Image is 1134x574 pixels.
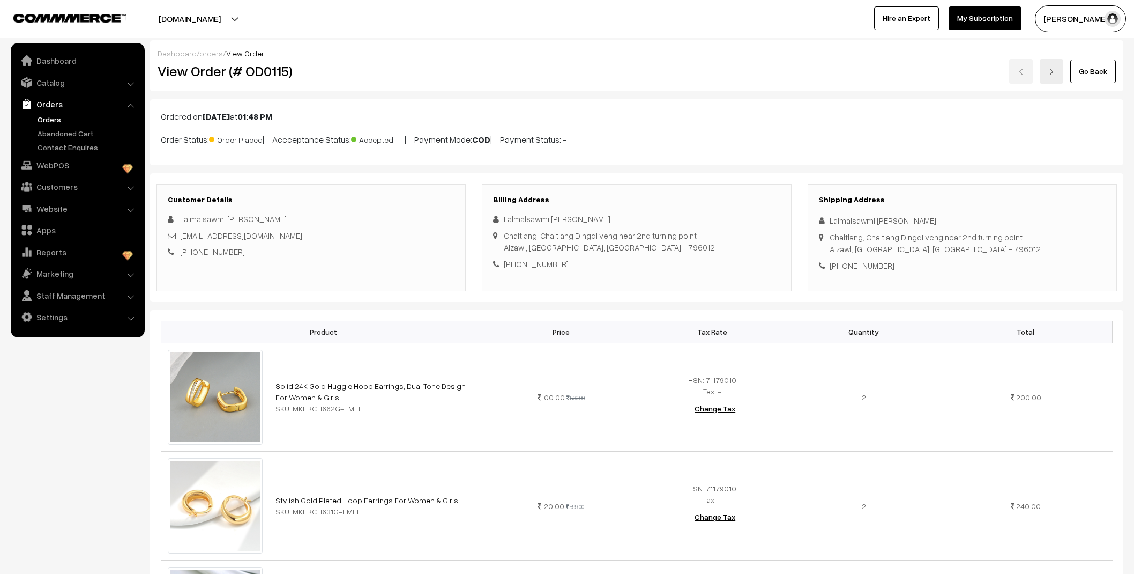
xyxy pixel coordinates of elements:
[493,258,780,270] div: [PHONE_NUMBER]
[35,114,141,125] a: Orders
[1035,5,1126,32] button: [PERSON_NAME]
[686,397,744,421] button: Change Tax
[161,131,1113,146] p: Order Status: | Accceptance Status: | Payment Mode: | Payment Status: -
[209,131,263,145] span: Order Placed
[472,134,490,145] b: COD
[13,73,141,92] a: Catalog
[13,199,141,218] a: Website
[637,321,788,343] th: Tax Rate
[788,321,939,343] th: Quantity
[180,247,245,256] a: [PHONE_NUMBER]
[1016,393,1041,402] span: 200.00
[35,128,141,139] a: Abandoned Cart
[13,94,141,114] a: Orders
[504,230,715,254] div: Chaltlang, Chaltlang Dingdi veng near 2nd turning point Aizawl, [GEOGRAPHIC_DATA], [GEOGRAPHIC_DA...
[486,321,637,343] th: Price
[13,14,126,22] img: COMMMERCE
[13,242,141,262] a: Reports
[168,458,263,554] img: imah5tjp8zpxqcjb.jpeg
[566,503,584,510] strike: 599.00
[566,394,585,401] strike: 599.00
[237,111,272,122] b: 01:48 PM
[874,6,939,30] a: Hire an Expert
[686,505,744,529] button: Change Tax
[180,214,287,224] span: Lalmalsawmi [PERSON_NAME]
[862,393,866,402] span: 2
[168,195,454,204] h3: Customer Details
[13,11,107,24] a: COMMMERCE
[13,220,141,240] a: Apps
[203,111,230,122] b: [DATE]
[275,496,458,505] a: Stylish Gold Plated Hoop Earrings For Women & Girls
[275,506,479,517] div: SKU: MKERCH631G-EMEI
[158,48,1116,59] div: / /
[1016,502,1041,511] span: 240.00
[275,403,479,414] div: SKU: MKERCH662G-EMEI
[688,376,736,396] span: HSN: 71179010 Tax: -
[158,63,466,79] h2: View Order (# OD0115)
[13,51,141,70] a: Dashboard
[493,213,780,225] div: Lalmalsawmi [PERSON_NAME]
[493,195,780,204] h3: Billing Address
[13,264,141,283] a: Marketing
[1070,60,1116,83] a: Go Back
[819,195,1106,204] h3: Shipping Address
[168,350,263,445] img: imah5ug6dvyp2sux.jpeg
[1048,69,1055,75] img: right-arrow.png
[949,6,1021,30] a: My Subscription
[35,142,141,153] a: Contact Enquires
[158,49,197,58] a: Dashboard
[13,177,141,196] a: Customers
[226,49,264,58] span: View Order
[13,156,141,175] a: WebPOS
[199,49,223,58] a: orders
[351,131,405,145] span: Accepted
[939,321,1113,343] th: Total
[538,502,564,511] span: 120.00
[275,381,466,402] a: Solid 24K Gold Huggie Hoop Earrings, Dual Tone Design For Women & Girls
[161,110,1113,123] p: Ordered on at
[13,286,141,305] a: Staff Management
[161,321,486,343] th: Product
[688,484,736,504] span: HSN: 71179010 Tax: -
[819,260,1106,272] div: [PHONE_NUMBER]
[180,231,302,240] a: [EMAIL_ADDRESS][DOMAIN_NAME]
[819,215,1106,227] div: Lalmalsawmi [PERSON_NAME]
[538,393,565,402] span: 100.00
[830,231,1041,255] div: Chaltlang, Chaltlang Dingdi veng near 2nd turning point Aizawl, [GEOGRAPHIC_DATA], [GEOGRAPHIC_DA...
[862,502,866,511] span: 2
[1105,11,1121,27] img: user
[121,5,258,32] button: [DOMAIN_NAME]
[13,307,141,327] a: Settings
